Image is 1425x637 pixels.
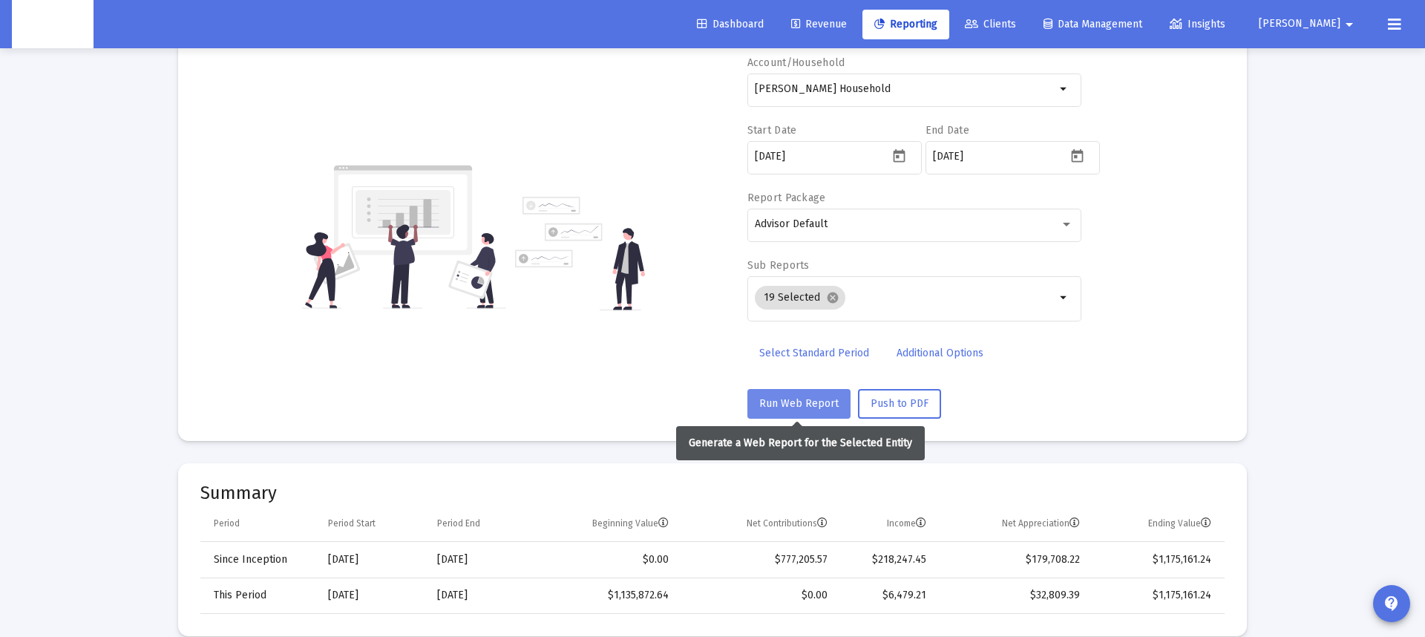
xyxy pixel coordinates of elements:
div: Period Start [328,517,376,529]
span: Data Management [1044,18,1142,30]
button: [PERSON_NAME] [1241,9,1376,39]
td: This Period [200,578,318,613]
td: $0.00 [530,542,678,578]
td: Column Beginning Value [530,506,678,542]
div: Beginning Value [592,517,669,529]
td: $218,247.45 [838,542,937,578]
td: $1,135,872.64 [530,578,678,613]
span: Advisor Default [755,218,828,230]
td: $1,175,161.24 [1090,542,1225,578]
a: Dashboard [685,10,776,39]
span: Select Standard Period [759,347,869,359]
img: reporting [302,163,506,310]
div: [DATE] [437,552,520,567]
td: Column Period [200,506,318,542]
mat-icon: arrow_drop_down [1055,289,1073,307]
td: Column Income [838,506,937,542]
span: Run Web Report [759,397,839,410]
a: Reporting [862,10,949,39]
input: Select a date [755,151,888,163]
mat-icon: arrow_drop_down [1055,80,1073,98]
mat-icon: cancel [826,291,839,304]
div: Net Contributions [747,517,828,529]
label: Sub Reports [747,259,810,272]
a: Insights [1158,10,1237,39]
td: Column Net Contributions [679,506,838,542]
button: Push to PDF [858,389,941,419]
td: $32,809.39 [937,578,1090,613]
td: $0.00 [679,578,838,613]
div: Net Appreciation [1002,517,1080,529]
img: Dashboard [23,10,82,39]
label: End Date [926,124,969,137]
td: Column Period End [427,506,530,542]
input: Select a date [933,151,1067,163]
mat-card-title: Summary [200,486,1225,500]
button: Open calendar [1067,145,1088,166]
mat-icon: contact_support [1383,595,1401,612]
span: Additional Options [897,347,983,359]
button: Run Web Report [747,389,851,419]
span: [PERSON_NAME] [1259,18,1340,30]
mat-chip-list: Selection [755,283,1055,313]
label: Account/Household [747,56,845,69]
input: Search or select an account or household [755,83,1055,95]
a: Revenue [779,10,859,39]
td: $1,175,161.24 [1090,578,1225,613]
td: $777,205.57 [679,542,838,578]
td: $179,708.22 [937,542,1090,578]
label: Report Package [747,192,826,204]
div: Ending Value [1148,517,1211,529]
img: reporting-alt [515,197,645,310]
td: Column Ending Value [1090,506,1225,542]
div: [DATE] [328,552,416,567]
div: Period [214,517,240,529]
div: Income [887,517,926,529]
div: Period End [437,517,480,529]
mat-icon: arrow_drop_down [1340,10,1358,39]
div: [DATE] [437,588,520,603]
span: Clients [965,18,1016,30]
mat-chip: 19 Selected [755,286,845,310]
div: [DATE] [328,588,416,603]
span: Reporting [874,18,937,30]
td: $6,479.21 [838,578,937,613]
td: Since Inception [200,542,318,578]
button: Open calendar [888,145,910,166]
span: Revenue [791,18,847,30]
span: Dashboard [697,18,764,30]
a: Clients [953,10,1028,39]
span: Insights [1170,18,1225,30]
td: Column Period Start [318,506,427,542]
span: Push to PDF [871,397,928,410]
div: Data grid [200,506,1225,614]
a: Data Management [1032,10,1154,39]
td: Column Net Appreciation [937,506,1090,542]
label: Start Date [747,124,797,137]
